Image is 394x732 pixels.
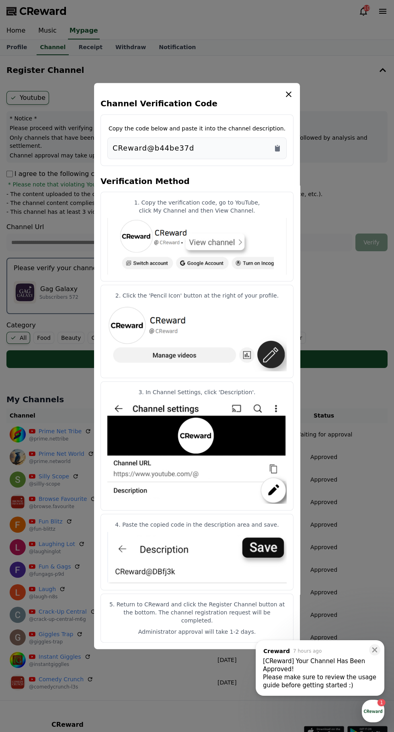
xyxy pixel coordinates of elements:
[107,292,287,300] p: 2. Click the 'Pencil Icon' button at the right of your profile.
[107,600,287,624] p: 5. Return to CReward and click the Register Channel button at the bottom. The channel registratio...
[53,255,104,275] a: 1Messages
[107,532,287,583] img: channel-registration-guide
[94,83,300,649] div: modal
[107,521,287,529] p: 4. Paste the copied code in the description area and save.
[107,628,287,636] p: Administrator approval will take 1-2 days.
[104,255,154,275] a: Settings
[82,255,84,261] span: 1
[107,218,287,275] img: channel-registration-guide
[101,99,293,108] h4: Channel Verification Code
[107,199,287,207] p: 1. Copy the verification code, go to YouTube,
[119,267,139,274] span: Settings
[21,267,35,274] span: Home
[273,144,281,152] button: Copy to clipboard
[107,207,287,215] p: click My Channel and then View Channel.
[113,143,194,154] p: CReward@b44be37d
[109,124,285,132] p: Copy the code below and paste it into the channel description.
[113,143,281,154] div: Copy to clipboard
[2,255,53,275] a: Home
[107,400,287,504] img: channel-registration-guide
[67,268,90,274] span: Messages
[107,389,287,397] p: 3. In Channel Settings, click 'Description'.
[101,169,293,192] h4: Verification Method
[107,303,287,371] img: channel-registration-guide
